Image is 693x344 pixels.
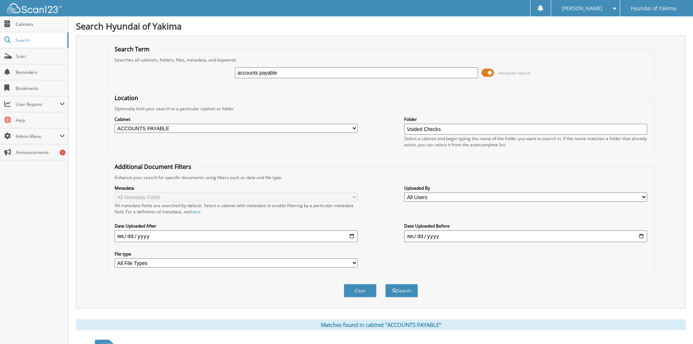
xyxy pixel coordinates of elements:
span: Announcements [16,149,65,155]
img: scan123-logo-white.svg [7,3,62,13]
label: Cabinet [115,116,358,122]
label: Metadata [115,185,358,191]
legend: Location [111,94,142,102]
input: start [115,230,358,242]
div: All metadata fields are searched by default. Select a cabinet with metadata to enable filtering b... [115,202,358,215]
span: Bookmarks [16,85,65,91]
button: Clear [344,284,377,297]
span: [PERSON_NAME] [562,6,602,11]
button: Search [385,284,418,297]
input: end [404,230,647,242]
span: Scan [16,53,65,59]
legend: Additional Document Filters [111,163,195,171]
label: Date Uploaded Before [404,223,647,229]
div: Searches all cabinets, folders, files, metadata, and keywords [111,57,651,63]
label: File type [115,251,358,257]
span: User Reports [16,101,60,107]
label: Uploaded By [404,185,647,191]
span: Help [16,117,65,123]
div: Matches found in cabinet "ACCOUNTS PAYABLE" [76,319,686,330]
div: 1 [60,150,65,155]
div: Enhance your search for specific documents using filters such as date and file type. [111,174,651,181]
span: Admin Menu [16,133,60,139]
span: Advanced Search [498,70,530,76]
span: Search [16,37,64,43]
span: Hyundai of Yakima [631,6,676,11]
label: Date Uploaded After [115,223,358,229]
div: Optionally limit your search to a particular cabinet or folder [111,106,651,112]
legend: Search Term [111,45,153,53]
div: Select a cabinet and begin typing the name of the folder you want to search in. If the name match... [404,135,647,148]
span: Reminders [16,69,65,75]
label: Folder [404,116,647,122]
a: here [191,209,200,215]
h1: Search Hyundai of Yakima [76,20,686,32]
span: Cabinets [16,21,65,27]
